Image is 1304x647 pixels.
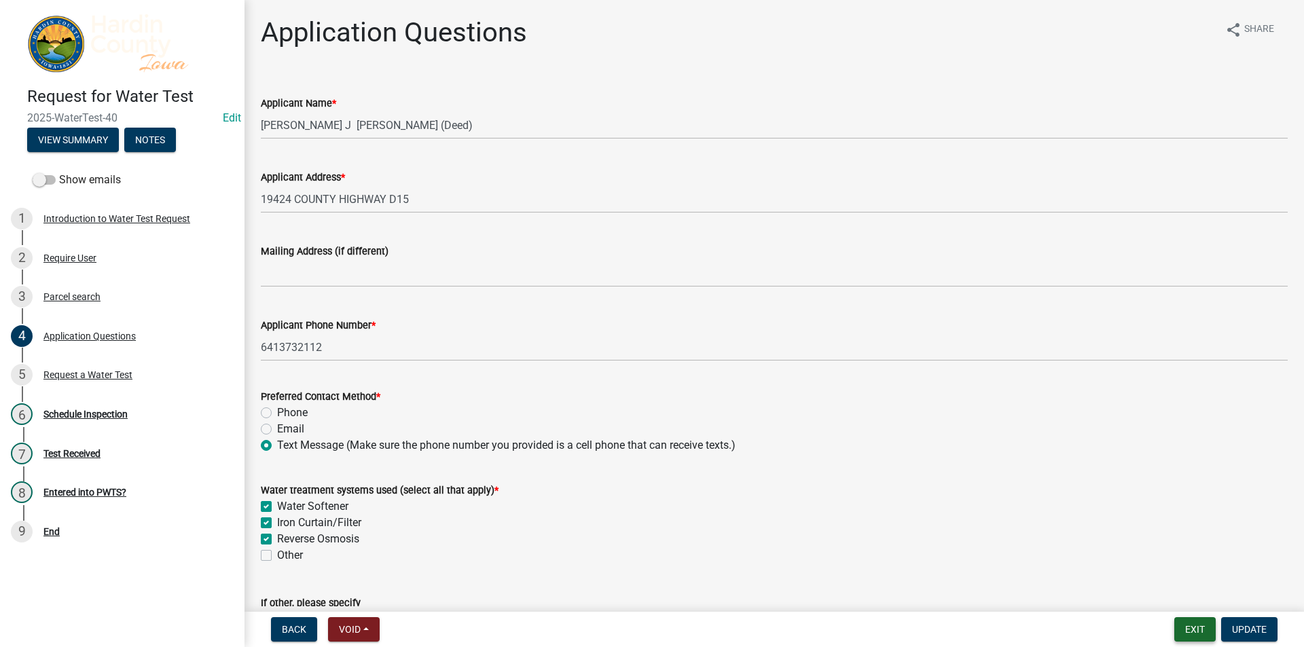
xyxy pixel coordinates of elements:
label: Email [277,421,304,437]
label: Water Softener [277,498,348,515]
label: Water treatment systems used (select all that apply) [261,486,499,496]
div: 5 [11,364,33,386]
h4: Request for Water Test [27,87,234,107]
label: Show emails [33,172,121,188]
label: Other [277,547,303,563]
div: End [43,527,60,536]
div: Entered into PWTS? [43,487,126,497]
div: Require User [43,253,96,263]
div: 9 [11,521,33,542]
span: Share [1244,22,1274,38]
img: Hardin County, Iowa [27,14,223,73]
a: Edit [223,111,241,124]
label: Mailing Address (if different) [261,247,388,257]
label: Applicant Phone Number [261,321,376,331]
label: Applicant Address [261,173,345,183]
span: Back [282,624,306,635]
div: Request a Water Test [43,370,132,380]
button: Back [271,617,317,642]
i: share [1225,22,1242,38]
div: Parcel search [43,292,101,301]
div: 7 [11,443,33,464]
div: 2 [11,247,33,269]
div: 4 [11,325,33,347]
div: 8 [11,481,33,503]
div: Introduction to Water Test Request [43,214,190,223]
label: Applicant Name [261,99,336,109]
wm-modal-confirm: Summary [27,136,119,147]
div: 1 [11,208,33,229]
label: Text Message (Make sure the phone number you provided is a cell phone that can receive texts.) [277,437,736,454]
wm-modal-confirm: Notes [124,136,176,147]
label: Reverse Osmosis [277,531,359,547]
button: shareShare [1214,16,1285,43]
button: Exit [1174,617,1216,642]
div: 6 [11,403,33,425]
div: 3 [11,286,33,308]
label: Preferred Contact Method [261,392,380,402]
span: Void [339,624,361,635]
div: Application Questions [43,331,136,341]
label: Iron Curtain/Filter [277,515,361,531]
button: Update [1221,617,1278,642]
wm-modal-confirm: Edit Application Number [223,111,241,124]
span: 2025-WaterTest-40 [27,111,217,124]
button: Void [328,617,380,642]
button: View Summary [27,128,119,152]
label: If other, please specify [261,599,361,608]
div: Schedule Inspection [43,409,128,419]
div: Test Received [43,449,101,458]
button: Notes [124,128,176,152]
h1: Application Questions [261,16,527,49]
span: Update [1232,624,1267,635]
label: Phone [277,405,308,421]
